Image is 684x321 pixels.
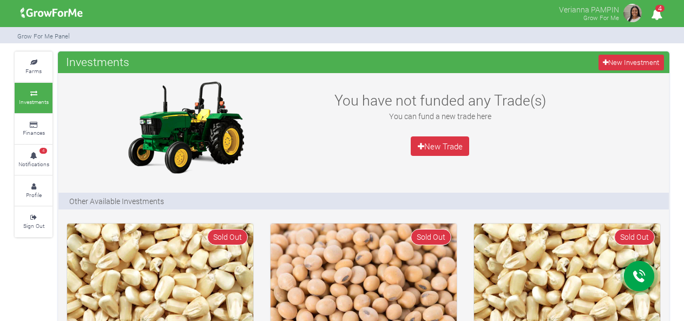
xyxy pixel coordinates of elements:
a: Sign Out [15,207,52,237]
span: Investments [63,51,132,73]
a: Finances [15,114,52,144]
h3: You have not funded any Trade(s) [323,91,557,109]
a: Investments [15,83,52,113]
small: Notifications [18,160,49,168]
a: Profile [15,176,52,206]
a: New Investment [598,55,664,70]
a: 4 [646,10,667,21]
span: 4 [655,5,665,12]
small: Investments [19,98,49,106]
small: Farms [25,67,42,75]
a: New Trade [411,136,469,156]
img: growforme image [622,2,643,24]
p: Other Available Investments [69,195,164,207]
span: Sold Out [614,229,655,245]
small: Grow For Me Panel [17,32,70,40]
span: Sold Out [207,229,248,245]
p: Verianna PAMPIN [559,2,619,15]
p: You can fund a new trade here [323,110,557,122]
a: 4 Notifications [15,145,52,175]
a: Farms [15,52,52,82]
small: Grow For Me [583,14,619,22]
small: Sign Out [23,222,44,230]
i: Notifications [646,2,667,27]
span: Sold Out [411,229,451,245]
span: 4 [40,148,47,154]
small: Finances [23,129,45,136]
img: growforme image [17,2,87,24]
small: Profile [26,191,42,199]
img: growforme image [118,78,253,176]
